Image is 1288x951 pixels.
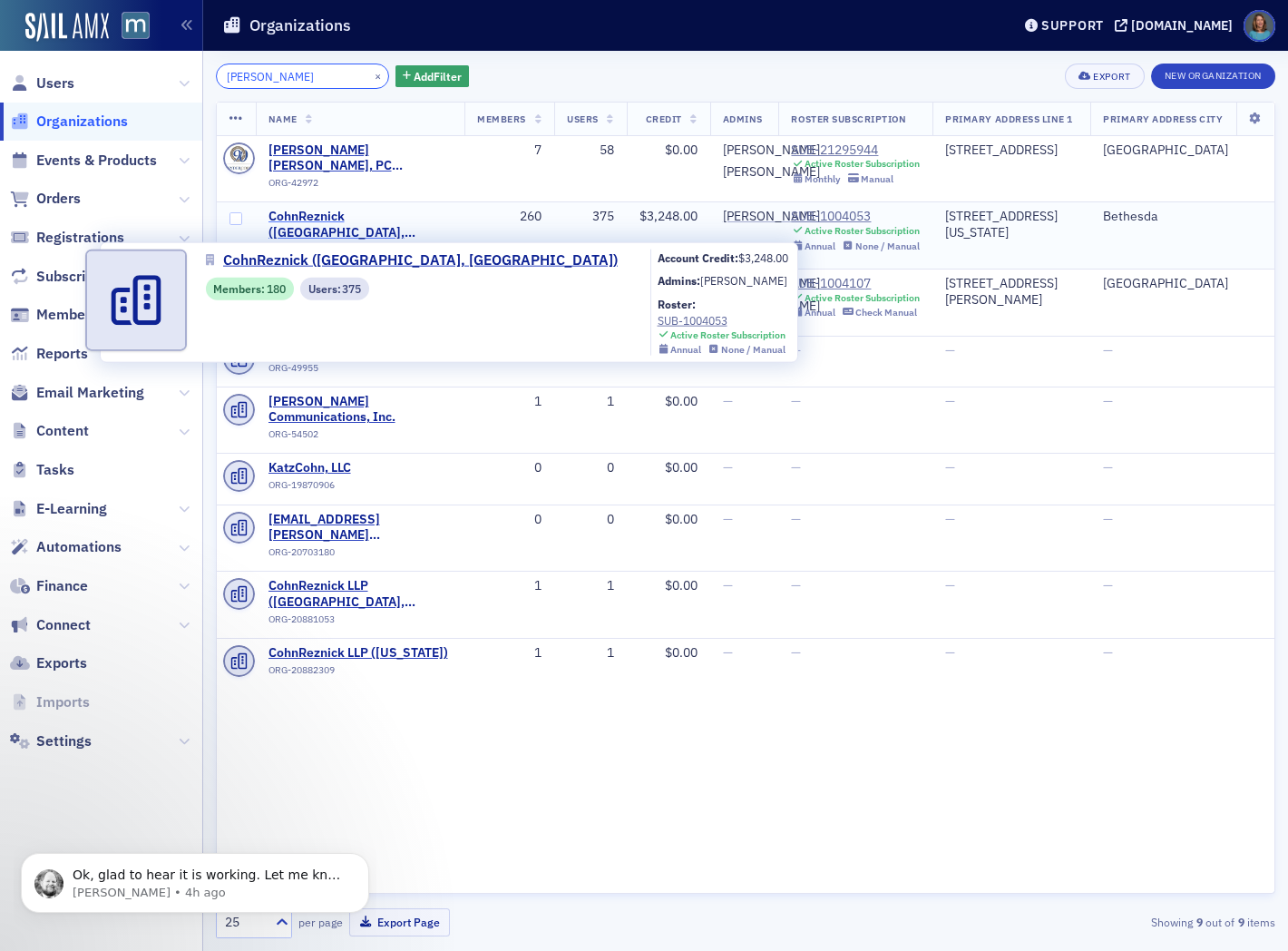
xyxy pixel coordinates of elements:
[10,305,125,325] a: Memberships
[567,512,614,528] div: 0
[1103,113,1224,125] span: Primary Address City
[477,645,542,662] div: 1
[945,209,1078,240] div: [STREET_ADDRESS][US_STATE]
[700,272,787,289] div: [PERSON_NAME]
[36,615,91,635] span: Connect
[723,209,820,225] a: [PERSON_NAME]
[10,228,124,248] a: Registrations
[721,344,785,356] div: None / Manual
[1103,342,1113,358] span: —
[1093,72,1130,82] div: Export
[10,576,88,596] a: Finance
[945,459,955,475] span: —
[10,421,89,441] a: Content
[658,312,786,328] a: SUB-1004053
[665,459,698,475] span: $0.00
[945,511,955,527] span: —
[805,173,841,185] div: Monthly
[1103,459,1113,475] span: —
[567,578,614,594] div: 1
[639,208,698,224] span: $3,248.00
[1131,17,1233,34] div: [DOMAIN_NAME]
[1103,209,1262,225] div: Bethesda
[723,164,820,181] div: [PERSON_NAME]
[213,280,267,297] span: Members :
[36,267,126,287] span: Subscriptions
[268,664,448,682] div: ORG-20882309
[791,511,801,527] span: —
[945,342,955,358] span: —
[791,459,801,475] span: —
[10,460,74,480] a: Tasks
[665,644,698,661] span: $0.00
[791,142,920,159] a: SUB-21295944
[268,362,434,380] div: ORG-49955
[300,277,369,299] div: Users: 375
[268,142,453,174] span: Snyder Cohn, PC (Rockville, MD)
[477,460,542,476] div: 0
[36,692,90,712] span: Imports
[567,113,599,125] span: Users
[349,908,450,936] button: Export Page
[855,240,920,252] div: None / Manual
[268,394,453,426] a: [PERSON_NAME] Communications, Inc.
[36,576,88,596] span: Finance
[791,113,906,125] span: Roster Subscription
[805,240,835,252] div: Annual
[477,142,542,159] div: 7
[658,273,700,288] b: Admins:
[935,914,1275,930] div: Showing out of items
[122,12,150,40] img: SailAMX
[665,393,698,409] span: $0.00
[945,644,955,661] span: —
[945,393,955,409] span: —
[268,546,453,564] div: ORG-20703180
[36,653,87,673] span: Exports
[805,225,920,237] div: Active Roster Subscription
[1193,914,1205,930] strong: 9
[1103,276,1262,292] div: [GEOGRAPHIC_DATA]
[477,394,542,410] div: 1
[268,578,453,610] a: CohnReznick LLP ([GEOGRAPHIC_DATA], [GEOGRAPHIC_DATA])
[268,613,453,632] div: ORG-20881053
[567,209,614,225] div: 375
[395,65,470,88] button: AddFilter
[268,428,453,446] div: ORG-54502
[10,189,81,209] a: Orders
[805,307,835,319] div: Annual
[791,276,920,292] a: SUB-1004107
[658,296,696,310] b: Roster:
[1103,577,1113,593] span: —
[665,142,698,158] span: $0.00
[855,307,917,319] div: Check Manual
[268,512,453,544] a: [EMAIL_ADDRESS][PERSON_NAME][DOMAIN_NAME]
[945,276,1078,308] div: [STREET_ADDRESS][PERSON_NAME]
[268,177,453,195] div: ORG-42972
[36,189,81,209] span: Orders
[10,499,107,519] a: E-Learning
[36,499,107,519] span: E-Learning
[14,815,376,942] iframe: Intercom notifications message
[36,305,125,325] span: Memberships
[268,460,434,476] a: KatzCohn, LLC
[10,151,157,171] a: Events & Products
[477,512,542,528] div: 0
[723,644,733,661] span: —
[723,113,763,125] span: Admins
[665,577,698,593] span: $0.00
[1244,10,1275,42] span: Profile
[249,15,351,36] h1: Organizations
[25,13,109,42] a: SailAMX
[567,645,614,662] div: 1
[36,74,74,93] span: Users
[268,512,453,544] span: falon.lewis@cohnreznick.com
[1041,17,1104,34] div: Support
[36,112,128,132] span: Organizations
[36,344,88,364] span: Reports
[791,209,920,225] a: SUB-1004053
